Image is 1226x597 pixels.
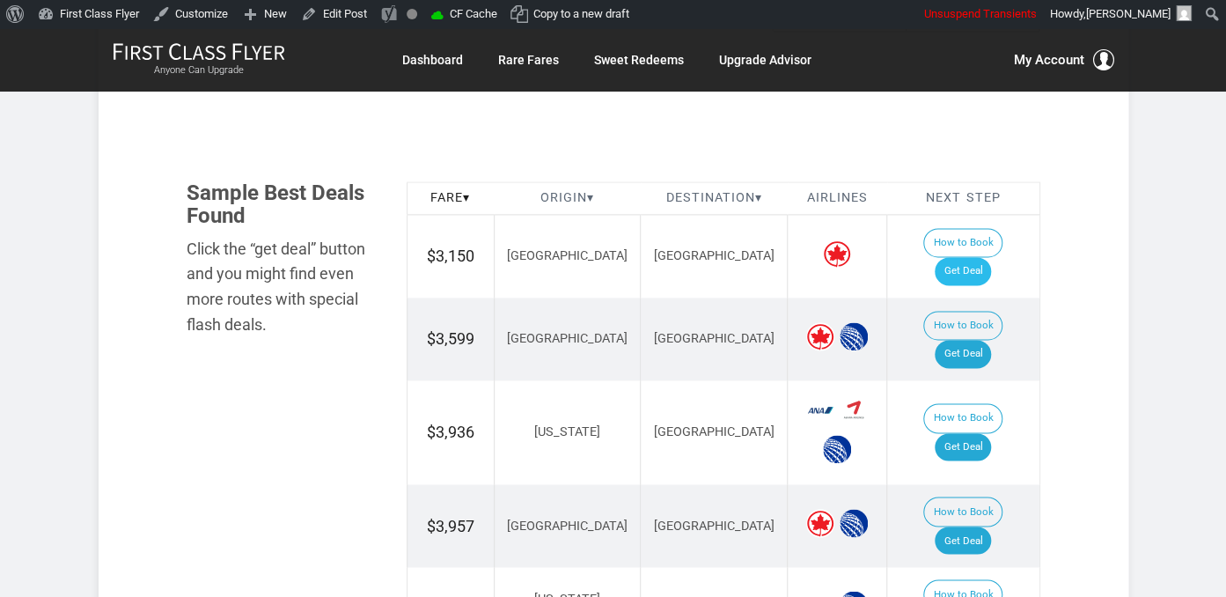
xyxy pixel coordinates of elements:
[840,509,868,537] span: United
[407,181,494,215] th: Fare
[935,257,991,285] a: Get Deal
[823,435,851,463] span: United
[402,44,463,76] a: Dashboard
[534,424,600,439] span: [US_STATE]
[823,240,851,268] span: Air Canada
[494,181,641,215] th: Origin
[923,403,1002,433] button: How to Book
[113,42,285,77] a: First Class FlyerAnyone Can Upgrade
[924,7,1037,20] span: Unsuspend Transients
[498,44,559,76] a: Rare Fares
[187,181,380,228] h3: Sample Best Deals Found
[806,509,834,537] span: Air Canada
[935,527,991,555] a: Get Deal
[806,322,834,350] span: Air Canada
[641,181,788,215] th: Destination
[654,424,775,439] span: [GEOGRAPHIC_DATA]
[923,228,1002,258] button: How to Book
[427,329,474,348] span: $3,599
[1014,49,1084,70] span: My Account
[427,423,474,441] span: $3,936
[887,181,1039,215] th: Next Step
[113,42,285,61] img: First Class Flyer
[507,248,628,263] span: [GEOGRAPHIC_DATA]
[113,64,285,77] small: Anyone Can Upgrade
[935,433,991,461] a: Get Deal
[788,181,887,215] th: Airlines
[840,322,868,350] span: United
[719,44,811,76] a: Upgrade Advisor
[840,395,868,424] span: Asiana
[587,190,594,205] span: ▾
[187,237,380,338] div: Click the “get deal” button and you might find even more routes with special flash deals.
[427,247,474,265] span: $3,150
[654,248,775,263] span: [GEOGRAPHIC_DATA]
[1086,7,1171,20] span: [PERSON_NAME]
[1014,49,1114,70] button: My Account
[755,190,762,205] span: ▾
[507,331,628,346] span: [GEOGRAPHIC_DATA]
[654,518,775,533] span: [GEOGRAPHIC_DATA]
[806,395,834,424] span: All Nippon Airways
[463,190,470,205] span: ▾
[935,340,991,368] a: Get Deal
[507,518,628,533] span: [GEOGRAPHIC_DATA]
[427,516,474,534] span: $3,957
[923,497,1002,527] button: How to Book
[923,311,1002,341] button: How to Book
[594,44,684,76] a: Sweet Redeems
[654,331,775,346] span: [GEOGRAPHIC_DATA]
